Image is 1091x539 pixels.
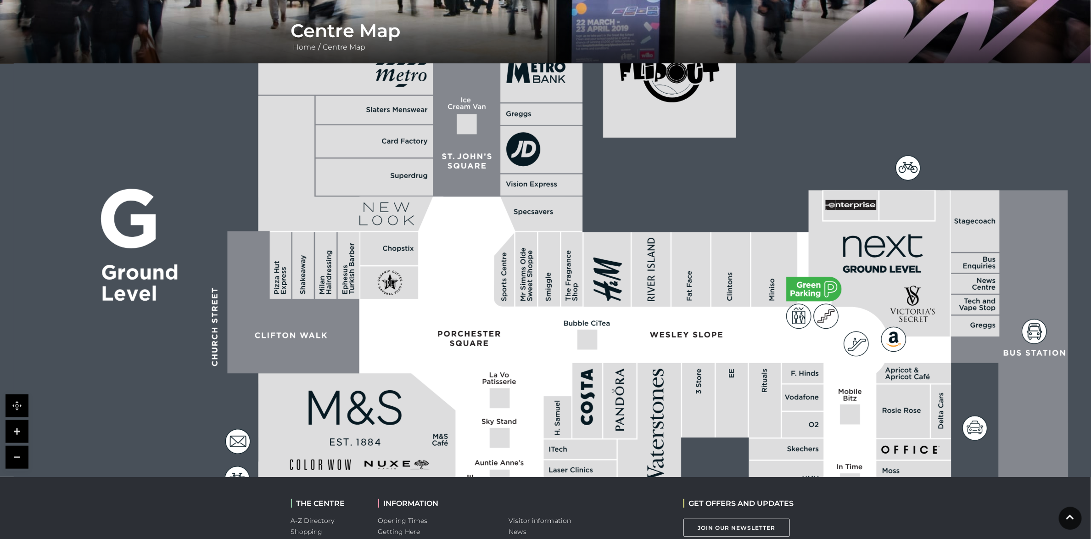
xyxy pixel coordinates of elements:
a: Opening Times [378,517,428,525]
div: / [284,20,807,53]
h1: Centre Map [291,20,800,42]
h2: THE CENTRE [291,499,364,508]
a: Getting Here [378,528,420,536]
a: Shopping [291,528,323,536]
a: Visitor information [509,517,571,525]
h2: GET OFFERS AND UPDATES [683,499,794,508]
h2: INFORMATION [378,499,495,508]
a: Join Our Newsletter [683,519,790,537]
a: Centre Map [321,43,368,51]
a: Home [291,43,319,51]
a: A-Z Directory [291,517,335,525]
a: News [509,528,526,536]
